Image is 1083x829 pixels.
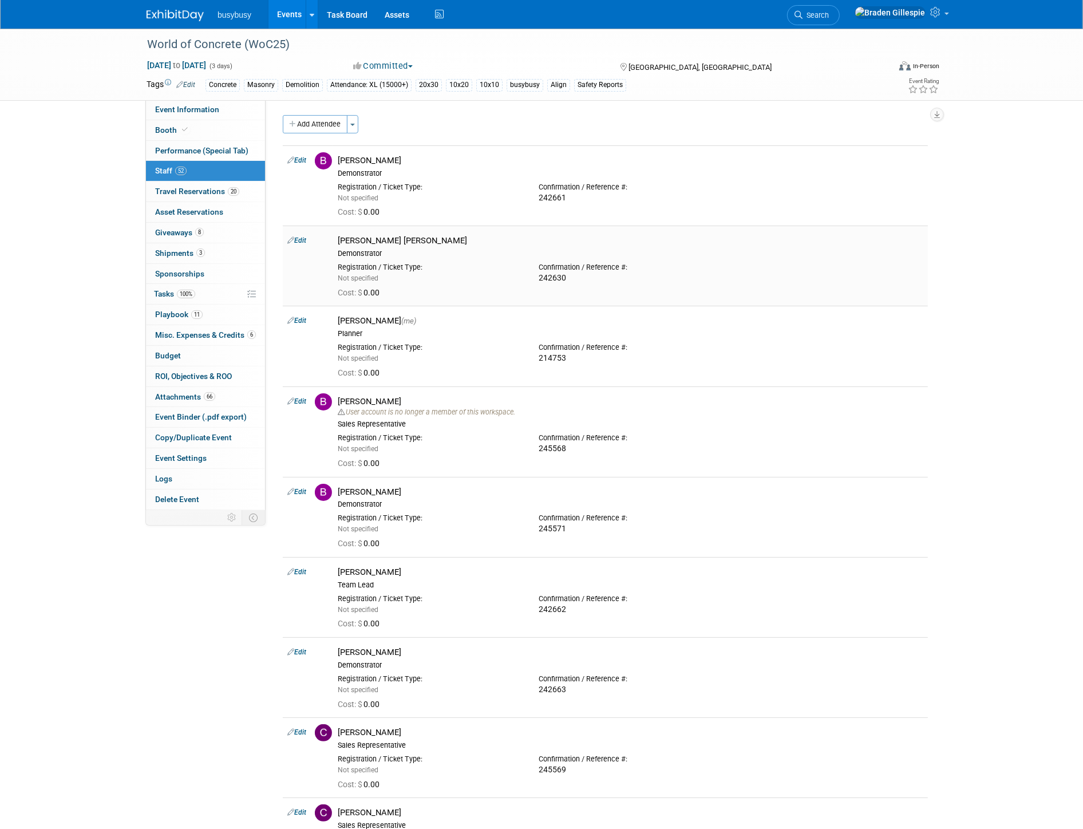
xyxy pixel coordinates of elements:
[912,62,939,70] div: In-Person
[143,34,872,55] div: World of Concrete (WoC25)
[146,223,265,243] a: Giveaways8
[416,79,442,91] div: 20x30
[247,330,256,339] span: 6
[338,263,521,272] div: Registration / Ticket Type:
[338,539,384,548] span: 0.00
[154,289,195,298] span: Tasks
[155,248,205,258] span: Shipments
[338,406,923,417] div: User account is no longer a member of this workspace.
[338,487,923,498] div: [PERSON_NAME]
[171,61,182,70] span: to
[507,79,543,91] div: busybusy
[338,396,923,407] div: [PERSON_NAME]
[155,146,248,155] span: Performance (Special Tab)
[855,6,926,19] img: Braden Gillespie
[146,264,265,284] a: Sponsorships
[539,524,722,534] div: 245571
[338,647,923,658] div: [PERSON_NAME]
[146,141,265,161] a: Performance (Special Tab)
[338,183,521,192] div: Registration / Ticket Type:
[327,79,412,91] div: Attendance: XL (15000+)
[195,228,204,236] span: 8
[338,329,923,338] div: Planner
[155,330,256,340] span: Misc. Expenses & Credits
[218,10,251,19] span: busybusy
[146,305,265,325] a: Playbook11
[146,469,265,489] a: Logs
[338,249,923,258] div: Demonstrator
[803,11,829,19] span: Search
[155,351,181,360] span: Budget
[282,79,323,91] div: Demolition
[315,393,332,410] img: B.jpg
[338,700,363,709] span: Cost: $
[146,387,265,407] a: Attachments66
[338,606,378,614] span: Not specified
[338,459,384,468] span: 0.00
[146,407,265,427] a: Event Binder (.pdf export)
[539,353,722,364] div: 214753
[338,155,923,166] div: [PERSON_NAME]
[338,741,923,750] div: Sales Representative
[629,63,772,72] span: [GEOGRAPHIC_DATA], [GEOGRAPHIC_DATA]
[338,727,923,738] div: [PERSON_NAME]
[155,474,172,483] span: Logs
[155,228,204,237] span: Giveaways
[349,60,417,72] button: Committed
[155,433,232,442] span: Copy/Duplicate Event
[155,166,187,175] span: Staff
[574,79,626,91] div: Safety Reports
[539,594,722,603] div: Confirmation / Reference #:
[287,397,306,405] a: Edit
[287,488,306,496] a: Edit
[205,79,240,91] div: Concrete
[338,194,378,202] span: Not specified
[191,310,203,319] span: 11
[147,78,195,92] td: Tags
[539,444,722,454] div: 245568
[401,317,416,325] span: (me)
[146,120,265,140] a: Booth
[147,60,207,70] span: [DATE] [DATE]
[338,459,363,468] span: Cost: $
[222,510,242,525] td: Personalize Event Tab Strip
[146,161,265,181] a: Staff52
[539,273,722,283] div: 242630
[315,484,332,501] img: B.jpg
[287,808,306,816] a: Edit
[338,807,923,818] div: [PERSON_NAME]
[204,392,215,401] span: 66
[146,428,265,448] a: Copy/Duplicate Event
[899,61,911,70] img: Format-Inperson.png
[338,354,378,362] span: Not specified
[338,619,384,628] span: 0.00
[146,346,265,366] a: Budget
[338,368,384,377] span: 0.00
[338,500,923,509] div: Demonstrator
[155,269,204,278] span: Sponsorships
[155,453,207,463] span: Event Settings
[155,105,219,114] span: Event Information
[155,392,215,401] span: Attachments
[338,780,384,789] span: 0.00
[338,674,521,684] div: Registration / Ticket Type:
[338,288,363,297] span: Cost: $
[146,100,265,120] a: Event Information
[315,804,332,822] img: C.jpg
[338,207,384,216] span: 0.00
[338,686,378,694] span: Not specified
[539,263,722,272] div: Confirmation / Reference #:
[175,167,187,175] span: 52
[338,780,363,789] span: Cost: $
[338,755,521,764] div: Registration / Ticket Type:
[338,315,923,326] div: [PERSON_NAME]
[287,728,306,736] a: Edit
[208,62,232,70] span: (3 days)
[338,420,923,429] div: Sales Representative
[146,284,265,304] a: Tasks100%
[539,765,722,775] div: 245569
[155,310,203,319] span: Playbook
[177,290,195,298] span: 100%
[244,79,278,91] div: Masonry
[338,433,521,443] div: Registration / Ticket Type:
